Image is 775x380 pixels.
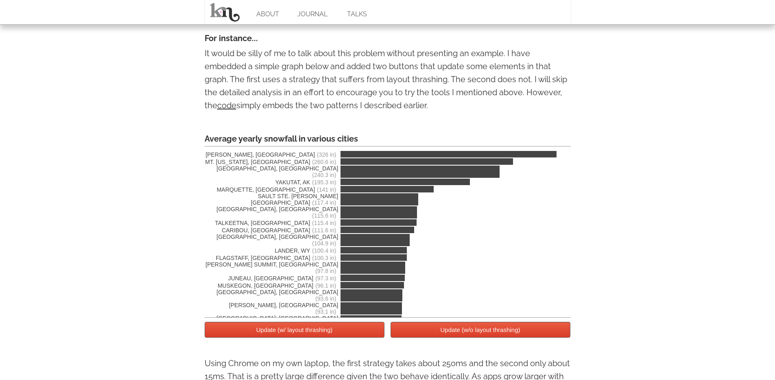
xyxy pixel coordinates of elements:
[312,227,336,234] span: (111.6 in)
[312,247,336,254] span: (100.4 in)
[315,275,336,282] span: (97.3 in)
[205,315,338,328] span: [GEOGRAPHIC_DATA], [GEOGRAPHIC_DATA]
[312,212,336,219] span: (115.6 in)
[315,268,336,274] span: (97.8 in)
[205,275,338,282] span: JUNEAU, [GEOGRAPHIC_DATA]
[205,282,338,289] span: MUSKEGON, [GEOGRAPHIC_DATA]
[205,220,338,226] span: TALKEETNA, [GEOGRAPHIC_DATA]
[205,302,338,315] span: [PERSON_NAME], [GEOGRAPHIC_DATA]
[205,247,338,254] span: LANDER, WY
[205,47,571,112] p: It would be silly of me to talk about this problem without presenting an example. I have embedded...
[312,220,336,226] span: (115.4 in)
[205,322,384,338] button: Update (w/ layout thrashing)
[317,151,336,158] span: (326 in)
[205,255,338,261] span: FLAGSTAFF, [GEOGRAPHIC_DATA]
[205,261,338,274] span: [PERSON_NAME] SUMMIT, [GEOGRAPHIC_DATA]
[317,186,336,193] span: (141 in)
[391,322,570,338] button: Update (w/o layout thrashing)
[312,240,336,247] span: (104.9 in)
[312,199,336,206] span: (117.4 in)
[312,255,336,261] span: (100.3 in)
[205,289,338,302] span: [GEOGRAPHIC_DATA], [GEOGRAPHIC_DATA]
[205,234,338,247] span: [GEOGRAPHIC_DATA], [GEOGRAPHIC_DATA]
[315,295,336,302] span: (93.6 in)
[205,165,338,178] span: [GEOGRAPHIC_DATA], [GEOGRAPHIC_DATA]
[315,282,336,289] span: (96.1 in)
[312,179,336,186] span: (195.3 in)
[205,179,338,186] span: YAKUTAT, AK
[205,132,571,146] div: Average yearly snowfall in various cities
[217,100,236,110] a: code
[312,172,336,178] span: (240.3 in)
[315,308,336,315] span: (93.1 in)
[312,159,336,165] span: (260.6 in)
[205,32,571,45] h4: For instance...
[205,193,338,206] span: SAULT STE. [PERSON_NAME][GEOGRAPHIC_DATA]
[205,206,338,219] span: [GEOGRAPHIC_DATA], [GEOGRAPHIC_DATA]
[205,227,338,234] span: CARIBOU, [GEOGRAPHIC_DATA]
[205,151,338,158] span: [PERSON_NAME], [GEOGRAPHIC_DATA]
[205,186,338,193] span: MARQUETTE, [GEOGRAPHIC_DATA]
[205,159,338,165] span: MT. [US_STATE], [GEOGRAPHIC_DATA]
